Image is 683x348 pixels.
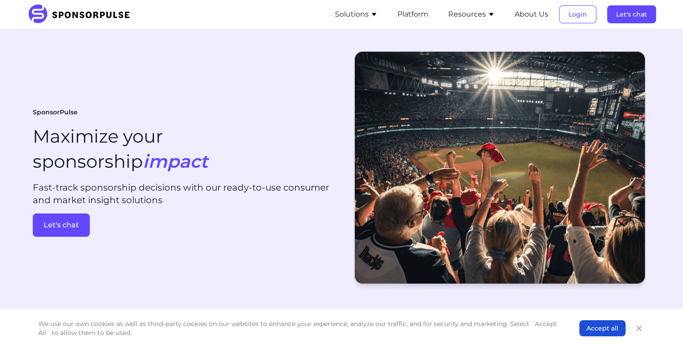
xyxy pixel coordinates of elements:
[607,10,656,18] a: Let's chat
[559,10,596,18] a: Login
[335,9,378,20] button: Solutions
[38,319,561,337] p: We use our own cookies as well as third-party cookies on our websites to enhance your experience,...
[33,181,335,206] p: Fast-track sponsorship decisions with our ready-to-use consumer and market insight solutions
[607,5,656,23] button: Let's chat
[33,124,208,174] h1: Maximize your sponsorship
[33,213,335,237] a: Let's chat
[579,320,626,336] button: Accept all
[33,108,78,117] span: SponsorPulse
[559,5,596,23] button: Login
[515,9,548,20] button: About Us
[397,10,428,18] a: Platform
[638,305,683,348] iframe: Chat Widget
[27,4,137,24] img: SponsorPulse
[397,9,428,20] button: Platform
[33,213,90,237] button: Let's chat
[515,10,548,18] a: About Us
[633,322,645,335] button: Close
[448,9,495,20] button: Resources
[143,150,208,172] i: impact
